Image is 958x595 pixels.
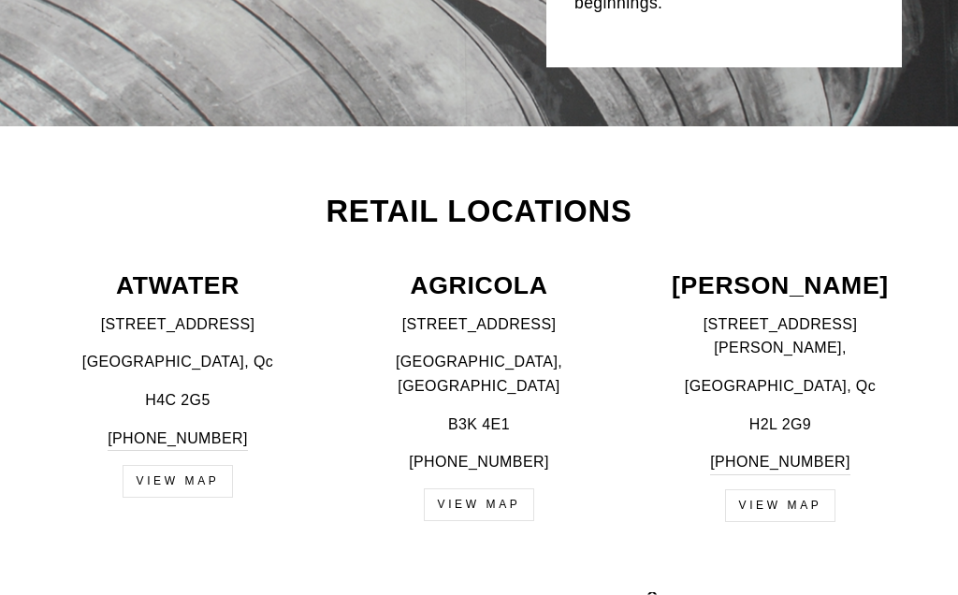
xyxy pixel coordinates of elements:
a: VIEW MAP [424,488,535,521]
a: VIEW MAP [123,465,234,498]
p: [STREET_ADDRESS][PERSON_NAME], [640,312,921,360]
p: H4C 2G5 [37,388,318,413]
p: [PHONE_NUMBER] [339,450,619,474]
a: [PHONE_NUMBER] [710,450,850,475]
p: [GEOGRAPHIC_DATA], Qc [640,374,921,399]
p: AGRICOLA [339,273,619,298]
p: [GEOGRAPHIC_DATA], [GEOGRAPHIC_DATA] [339,350,619,398]
a: view map [725,489,836,522]
p: B3K 4E1 [339,413,619,437]
p: ATWATER [37,273,318,298]
p: H2L 2G9 [640,413,921,437]
h2: Retail Locations [37,196,921,227]
p: [STREET_ADDRESS] [339,312,619,337]
p: [PERSON_NAME] [640,273,921,298]
p: [STREET_ADDRESS] [37,312,318,337]
a: [PHONE_NUMBER] [108,427,248,452]
p: [GEOGRAPHIC_DATA], Qc [37,350,318,374]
